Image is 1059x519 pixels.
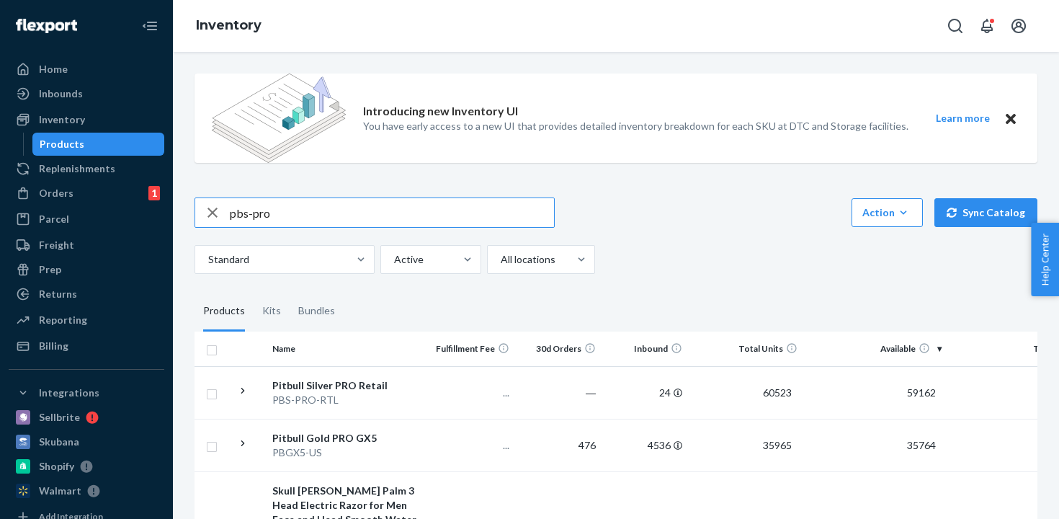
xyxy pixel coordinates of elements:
[39,262,61,277] div: Prep
[499,252,501,267] input: All locations
[9,58,164,81] a: Home
[39,410,80,425] div: Sellbrite
[39,62,68,76] div: Home
[363,103,518,120] p: Introducing new Inventory UI
[941,12,970,40] button: Open Search Box
[434,386,509,400] p: ...
[272,378,423,393] div: Pitbull Silver PRO Retail
[9,157,164,180] a: Replenishments
[688,332,803,366] th: Total Units
[901,439,942,451] span: 35764
[9,479,164,502] a: Walmart
[9,182,164,205] a: Orders1
[30,10,82,23] span: Support
[203,291,245,332] div: Products
[757,386,797,399] span: 60523
[1004,12,1033,40] button: Open account menu
[515,419,602,471] td: 476
[39,386,99,400] div: Integrations
[9,455,164,478] a: Shopify
[184,5,273,47] ol: breadcrumbs
[148,186,160,200] div: 1
[9,430,164,453] a: Skubana
[901,386,942,399] span: 59162
[9,406,164,429] a: Sellbrite
[429,332,515,366] th: Fulfillment Fee
[39,339,68,353] div: Billing
[1001,110,1020,128] button: Close
[39,86,83,101] div: Inbounds
[9,234,164,257] a: Freight
[852,198,923,227] button: Action
[9,258,164,281] a: Prep
[9,309,164,332] a: Reporting
[862,205,912,220] div: Action
[230,198,554,227] input: Search inventory by name or sku
[39,161,115,176] div: Replenishments
[602,366,688,419] td: 24
[16,19,77,33] img: Flexport logo
[803,332,947,366] th: Available
[196,17,262,33] a: Inventory
[39,484,81,498] div: Walmart
[207,252,208,267] input: Standard
[926,110,998,128] button: Learn more
[973,12,1001,40] button: Open notifications
[602,419,688,471] td: 4536
[9,208,164,231] a: Parcel
[9,334,164,358] a: Billing
[40,137,84,151] div: Products
[602,332,688,366] th: Inbound
[39,287,77,301] div: Returns
[39,313,87,327] div: Reporting
[434,438,509,453] p: ...
[39,459,74,474] div: Shopify
[393,252,394,267] input: Active
[9,283,164,306] a: Returns
[1031,223,1059,296] button: Help Center
[272,393,423,407] div: PBS-PRO-RTL
[272,431,423,445] div: Pitbull Gold PRO GX5
[262,291,281,332] div: Kits
[9,381,164,404] button: Integrations
[934,198,1037,227] button: Sync Catalog
[39,112,85,127] div: Inventory
[363,119,908,133] p: You have early access to a new UI that provides detailed inventory breakdown for each SKU at DTC ...
[39,212,69,226] div: Parcel
[135,12,164,40] button: Close Navigation
[9,108,164,131] a: Inventory
[39,435,79,449] div: Skubana
[39,238,74,252] div: Freight
[515,332,602,366] th: 30d Orders
[272,445,423,460] div: PBGX5-US
[267,332,429,366] th: Name
[39,186,73,200] div: Orders
[515,366,602,419] td: ―
[9,82,164,105] a: Inbounds
[298,291,335,332] div: Bundles
[32,133,165,156] a: Products
[757,439,797,451] span: 35965
[212,74,346,163] img: new-reports-banner-icon.82668bd98b6a51aee86340f2a7b77ae3.png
